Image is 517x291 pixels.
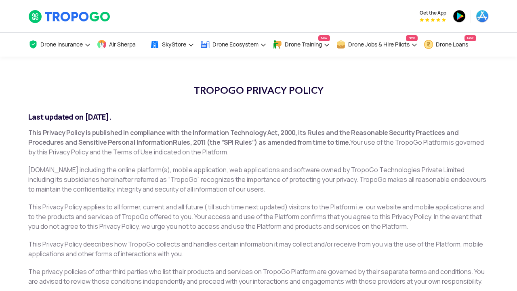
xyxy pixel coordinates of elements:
[318,35,330,41] span: New
[162,41,186,48] span: SkyStore
[28,240,489,259] p: This Privacy Policy describes how TropoGo collects and handles certain information it may collect...
[150,33,194,57] a: SkyStore
[28,129,458,147] strong: This Privacy Policy is published in compliance with the Information Technology Act, 2000, its Rul...
[348,41,410,48] span: Drone Jobs & Hire Pilots
[28,33,91,57] a: Drone Insurance
[28,165,489,194] p: [DOMAIN_NAME] including the online platform(s), mobile application, web applications and software...
[28,81,489,100] h1: TROPOGO PRIVACY POLICY
[406,35,418,41] span: New
[273,33,330,57] a: Drone TrainingNew
[420,18,446,22] img: App Raking
[28,112,489,122] h2: Last updated on [DATE].
[420,10,446,16] span: Get the App
[28,128,489,157] p: Your use of the TropoGo Platform is governed by this Privacy Policy and the Terms of Use indicate...
[285,41,322,48] span: Drone Training
[453,10,466,23] img: ic_playstore.png
[28,202,489,232] p: This Privacy Policy applies to all former, current,and all future ( till such time next updated) ...
[336,33,418,57] a: Drone Jobs & Hire PilotsNew
[424,33,476,57] a: Drone LoansNew
[212,41,258,48] span: Drone Ecosystem
[109,41,136,48] span: Air Sherpa
[40,41,83,48] span: Drone Insurance
[97,33,144,57] a: Air Sherpa
[464,35,476,41] span: New
[200,33,267,57] a: Drone Ecosystem
[476,10,489,23] img: ic_appstore.png
[436,41,468,48] span: Drone Loans
[28,267,489,287] p: The privacy policies of other third parties who list their products and services on TropoGo Platf...
[28,10,111,23] img: TropoGo Logo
